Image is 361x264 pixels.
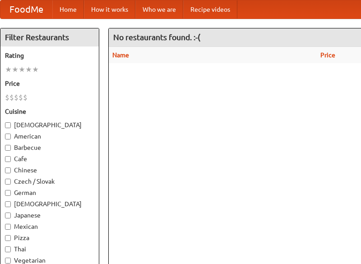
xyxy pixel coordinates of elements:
li: ★ [5,65,12,74]
input: Japanese [5,213,11,218]
input: [DEMOGRAPHIC_DATA] [5,122,11,128]
label: [DEMOGRAPHIC_DATA] [5,120,94,130]
h5: Cuisine [5,107,94,116]
input: Mexican [5,224,11,230]
input: Pizza [5,235,11,241]
a: Name [112,51,129,59]
input: German [5,190,11,196]
li: ★ [12,65,19,74]
a: Who we are [135,0,183,19]
li: ★ [32,65,39,74]
label: Thai [5,245,94,254]
li: $ [5,93,9,102]
label: Czech / Slovak [5,177,94,186]
input: Thai [5,246,11,252]
label: American [5,132,94,141]
a: Home [52,0,84,19]
label: Barbecue [5,143,94,152]
label: Pizza [5,233,94,242]
label: Cafe [5,154,94,163]
input: Cafe [5,156,11,162]
h5: Price [5,79,94,88]
li: $ [23,93,28,102]
input: Czech / Slovak [5,179,11,185]
input: American [5,134,11,139]
h5: Rating [5,51,94,60]
label: Japanese [5,211,94,220]
li: ★ [25,65,32,74]
a: FoodMe [0,0,52,19]
h4: Filter Restaurants [0,28,99,46]
input: Chinese [5,167,11,173]
a: Recipe videos [183,0,237,19]
label: Mexican [5,222,94,231]
a: How it works [84,0,135,19]
label: [DEMOGRAPHIC_DATA] [5,199,94,208]
input: [DEMOGRAPHIC_DATA] [5,201,11,207]
ng-pluralize: No restaurants found. :-( [113,33,200,42]
input: Vegetarian [5,258,11,264]
li: $ [14,93,19,102]
li: $ [19,93,23,102]
li: $ [9,93,14,102]
label: German [5,188,94,197]
input: Barbecue [5,145,11,151]
a: Price [320,51,335,59]
li: ★ [19,65,25,74]
label: Chinese [5,166,94,175]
